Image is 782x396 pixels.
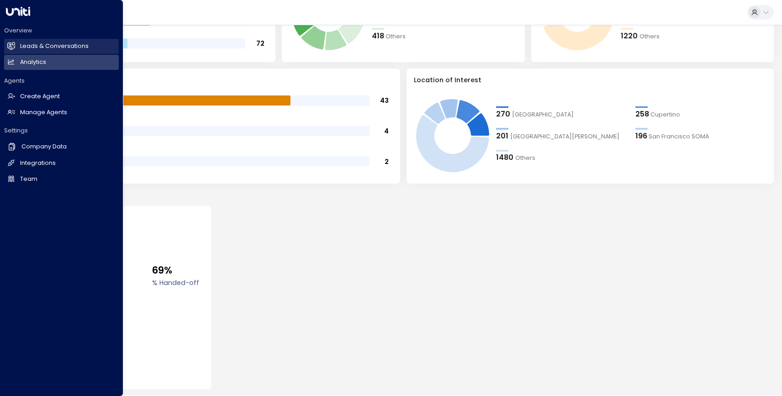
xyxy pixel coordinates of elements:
[515,154,535,163] span: Others
[414,75,766,85] h3: Location of Interest
[621,31,689,42] div: 1220Others
[635,109,649,120] div: 258
[20,159,56,168] h2: Integrations
[510,132,619,141] span: San Jose
[4,127,119,135] h2: Settings
[384,127,389,136] tspan: 4
[4,172,119,187] a: Team
[4,139,119,154] a: Company Data
[4,26,119,35] h2: Overview
[20,42,89,51] h2: Leads & Conversations
[4,77,119,85] h2: Agents
[20,92,60,101] h2: Create Agent
[496,109,510,120] div: 270
[152,278,199,288] label: % Handed-off
[621,31,638,42] div: 1220
[4,89,119,104] a: Create Agent
[635,131,766,142] div: 196San Francisco SOMA
[20,58,46,67] h2: Analytics
[639,32,660,41] span: Others
[649,132,709,141] span: San Francisco SOMA
[650,111,680,119] span: Cupertino
[4,156,119,171] a: Integrations
[4,39,119,54] a: Leads & Conversations
[152,263,199,278] span: 69%
[40,75,392,85] h3: Range of Area
[33,192,774,202] p: Conversion Metrics
[386,32,406,41] span: Others
[635,131,647,142] div: 196
[496,152,627,163] div: 1480Others
[496,152,513,163] div: 1480
[20,175,37,184] h2: Team
[380,96,389,105] tspan: 43
[496,109,627,120] div: 270San Francisco Pacific Heights
[256,16,264,25] tspan: 116
[496,131,508,142] div: 201
[21,143,67,151] h2: Company Data
[20,108,67,117] h2: Manage Agents
[4,55,119,70] a: Analytics
[512,111,574,119] span: San Francisco Pacific Heights
[635,109,766,120] div: 258Cupertino
[372,31,384,42] div: 418
[256,39,264,48] tspan: 72
[385,157,389,166] tspan: 2
[496,131,627,142] div: 201San Jose
[4,105,119,120] a: Manage Agents
[372,31,440,42] div: 418Others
